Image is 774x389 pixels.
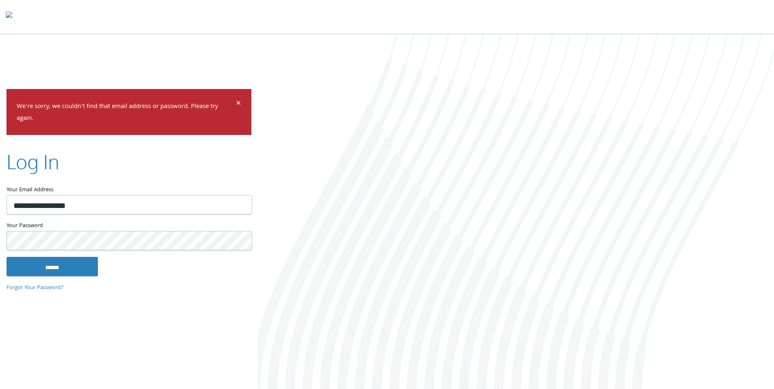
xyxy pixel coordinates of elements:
[7,221,251,231] label: Your Password
[7,283,64,292] a: Forgot Your Password?
[236,99,241,109] button: Dismiss alert
[17,101,235,125] p: We're sorry, we couldn't find that email address or password. Please try again.
[6,9,12,25] img: todyl-logo-dark.svg
[7,148,59,175] h2: Log In
[236,96,241,112] span: ×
